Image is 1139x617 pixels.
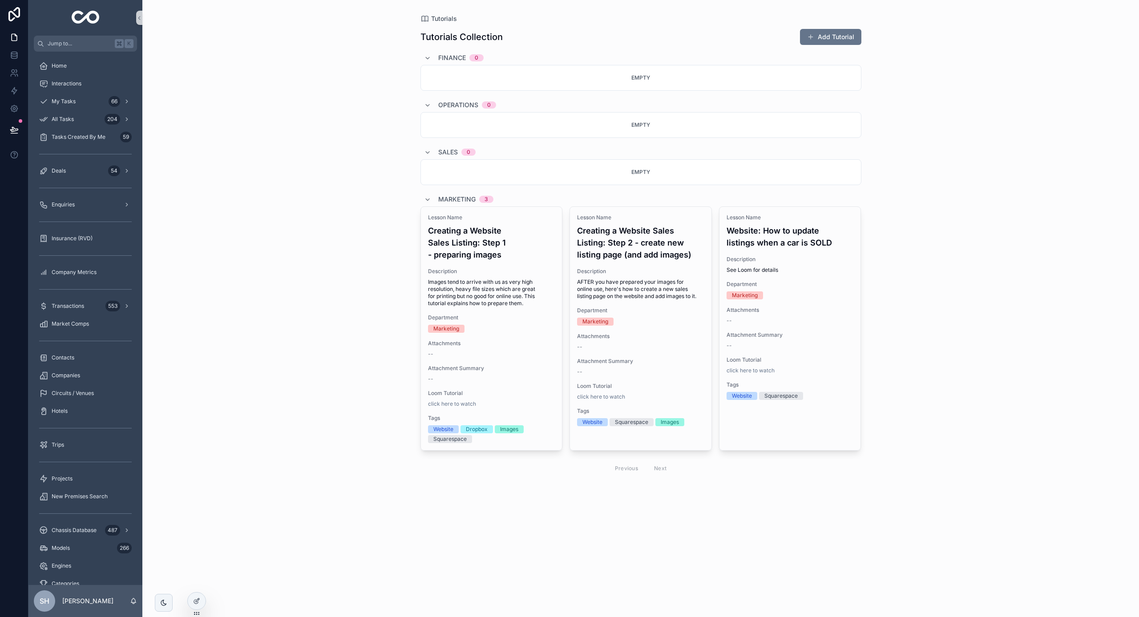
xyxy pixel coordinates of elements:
span: Department [577,307,704,314]
div: 553 [105,301,120,311]
div: Images [500,425,518,433]
a: Models266 [34,540,137,556]
span: Chassis Database [52,527,97,534]
a: Transactions553 [34,298,137,314]
span: My Tasks [52,98,76,105]
span: Transactions [52,302,84,310]
div: 487 [105,525,120,536]
a: Company Metrics [34,264,137,280]
div: Website [732,392,752,400]
img: App logo [72,11,100,25]
div: Marketing [582,318,608,326]
a: Contacts [34,350,137,366]
span: Jump to... [48,40,111,47]
div: Images [661,418,679,426]
span: Department [727,281,854,288]
span: SH [40,596,49,606]
div: Marketing [732,291,758,299]
button: Jump to...K [34,36,137,52]
span: Loom Tutorial [577,383,704,390]
a: Trips [34,437,137,453]
a: Companies [34,367,137,383]
span: Trips [52,441,64,448]
a: All Tasks204 [34,111,137,127]
a: Insurance (RVD) [34,230,137,246]
span: Tags [577,407,704,415]
span: Tags [727,381,854,388]
a: Enquiries [34,197,137,213]
span: Tasks Created By Me [52,133,105,141]
a: Circuits / Venues [34,385,137,401]
span: Home [52,62,67,69]
a: Market Comps [34,316,137,332]
span: Models [52,544,70,552]
div: Marketing [433,325,459,333]
h4: Website: How to update listings when a car is SOLD [727,225,854,249]
span: Lesson Name [577,214,704,221]
div: scrollable content [28,52,142,585]
a: New Premises Search [34,488,137,504]
div: 266 [117,543,132,553]
span: Insurance (RVD) [52,235,93,242]
span: Contacts [52,354,74,361]
span: -- [577,343,582,351]
a: Lesson NameCreating a Website Sales Listing: Step 1 - preparing imagesDescriptionImages tend to a... [420,206,563,451]
span: See Loom for details [727,266,854,274]
div: Website [433,425,453,433]
span: New Premises Search [52,493,108,500]
span: Sales [438,148,458,157]
span: Circuits / Venues [52,390,94,397]
div: Squarespace [764,392,798,400]
span: Deals [52,167,66,174]
div: 0 [475,54,478,61]
span: Finance [438,53,466,62]
span: Tutorials [431,14,457,23]
span: Attachment Summary [577,358,704,365]
span: Loom Tutorial [727,356,854,363]
span: -- [577,368,582,375]
div: 59 [120,132,132,142]
div: 0 [467,149,470,156]
span: Interactions [52,80,81,87]
span: Tags [428,415,555,422]
span: Attachments [577,333,704,340]
span: Marketing [438,195,476,204]
span: Department [428,314,555,321]
a: Engines [34,558,137,574]
span: -- [428,351,433,358]
span: Categories [52,580,79,587]
span: Description [428,268,555,275]
span: -- [727,317,732,324]
h1: Tutorials Collection [420,31,503,43]
span: -- [428,375,433,383]
a: Lesson NameCreating a Website Sales Listing: Step 2 - create new listing page (and add images)Des... [569,206,712,451]
div: 54 [108,165,120,176]
span: Company Metrics [52,269,97,276]
h4: Creating a Website Sales Listing: Step 1 - preparing images [428,225,555,261]
span: -- [727,342,732,349]
div: Squarespace [615,418,648,426]
span: Enquiries [52,201,75,208]
span: AFTER you have prepared your images for online use, here's how to create a new sales listing page... [577,278,704,300]
a: Tutorials [420,14,457,23]
span: Images tend to arrive with us as very high resolution, heavy file sizes which are great for print... [428,278,555,307]
span: Lesson Name [727,214,854,221]
span: Hotels [52,407,68,415]
a: Tasks Created By Me59 [34,129,137,145]
a: My Tasks66 [34,93,137,109]
span: Lesson Name [428,214,555,221]
a: Interactions [34,76,137,92]
span: Attachment Summary [428,365,555,372]
span: Description [577,268,704,275]
a: Lesson NameWebsite: How to update listings when a car is SOLDDescriptionSee Loom for detailsDepar... [719,206,861,451]
div: 66 [109,96,120,107]
div: 0 [487,101,491,109]
div: 3 [485,196,488,203]
a: Hotels [34,403,137,419]
h4: Creating a Website Sales Listing: Step 2 - create new listing page (and add images) [577,225,704,261]
span: All Tasks [52,116,74,123]
div: Website [582,418,602,426]
div: Squarespace [433,435,467,443]
span: Loom Tutorial [428,390,555,397]
span: Attachments [727,306,854,314]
